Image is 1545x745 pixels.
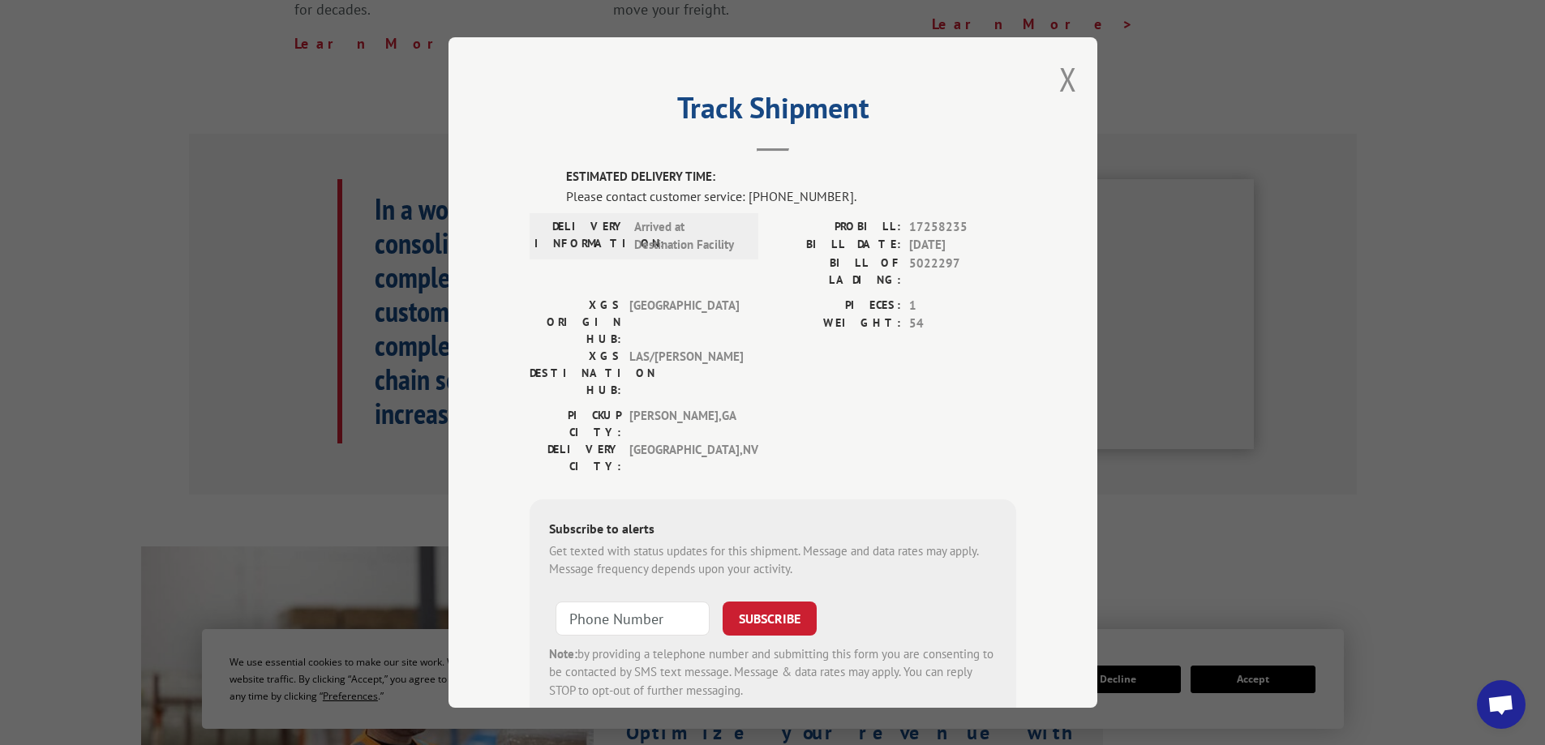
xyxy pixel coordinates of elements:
div: Subscribe to alerts [549,519,997,542]
div: Get texted with status updates for this shipment. Message and data rates may apply. Message frequ... [549,542,997,579]
a: Open chat [1477,680,1526,729]
label: WEIGHT: [773,315,901,333]
span: [GEOGRAPHIC_DATA] [629,297,739,348]
button: Close modal [1059,58,1077,101]
span: [GEOGRAPHIC_DATA] , NV [629,441,739,475]
div: Please contact customer service: [PHONE_NUMBER]. [566,186,1016,206]
label: DELIVERY INFORMATION: [534,218,626,255]
span: [PERSON_NAME] , GA [629,407,739,441]
span: Arrived at Destination Facility [634,218,744,255]
label: DELIVERY CITY: [530,441,621,475]
span: 5022297 [909,255,1016,289]
button: SUBSCRIBE [723,602,817,636]
label: ESTIMATED DELIVERY TIME: [566,168,1016,186]
label: PIECES: [773,297,901,315]
h2: Track Shipment [530,96,1016,127]
span: LAS/[PERSON_NAME] [629,348,739,399]
span: [DATE] [909,236,1016,255]
label: XGS ORIGIN HUB: [530,297,621,348]
label: XGS DESTINATION HUB: [530,348,621,399]
label: BILL DATE: [773,236,901,255]
label: PICKUP CITY: [530,407,621,441]
input: Phone Number [556,602,710,636]
span: 17258235 [909,218,1016,237]
label: BILL OF LADING: [773,255,901,289]
span: 54 [909,315,1016,333]
label: PROBILL: [773,218,901,237]
span: 1 [909,297,1016,315]
div: by providing a telephone number and submitting this form you are consenting to be contacted by SM... [549,645,997,700]
strong: Note: [549,646,577,662]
